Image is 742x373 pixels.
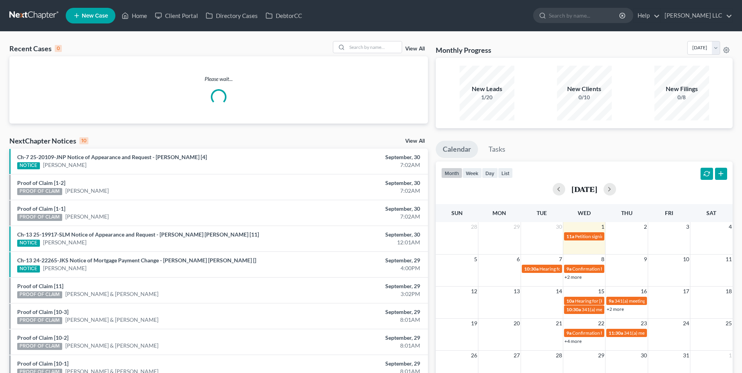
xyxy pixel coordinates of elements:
[725,287,733,296] span: 18
[43,239,86,246] a: [PERSON_NAME]
[436,141,478,158] a: Calendar
[706,210,716,216] span: Sat
[566,330,571,336] span: 9a
[17,343,62,350] div: PROOF OF CLAIM
[17,214,62,221] div: PROOF OF CLAIM
[43,264,86,272] a: [PERSON_NAME]
[571,185,597,193] h2: [DATE]
[291,334,420,342] div: September, 29
[640,319,648,328] span: 23
[682,351,690,360] span: 31
[725,255,733,264] span: 11
[575,298,636,304] span: Hearing for [PERSON_NAME]
[549,8,620,23] input: Search by name...
[557,84,612,93] div: New Clients
[151,9,202,23] a: Client Portal
[291,213,420,221] div: 7:02AM
[65,290,158,298] a: [PERSON_NAME] & [PERSON_NAME]
[405,46,425,52] a: View All
[291,231,420,239] div: September, 30
[79,137,88,144] div: 10
[441,168,462,178] button: month
[17,205,65,212] a: Proof of Claim [1-1]
[564,338,582,344] a: +4 more
[643,222,648,231] span: 2
[291,239,420,246] div: 12:01AM
[17,240,40,247] div: NOTICE
[597,287,605,296] span: 15
[291,161,420,169] div: 7:02AM
[498,168,513,178] button: list
[634,9,660,23] a: Help
[65,316,158,324] a: [PERSON_NAME] & [PERSON_NAME]
[462,168,482,178] button: week
[640,351,648,360] span: 30
[9,75,428,83] p: Please wait...
[621,210,632,216] span: Thu
[17,179,65,186] a: Proof of Claim [1-2]
[682,255,690,264] span: 10
[451,210,463,216] span: Sun
[460,84,514,93] div: New Leads
[725,319,733,328] span: 25
[513,319,521,328] span: 20
[555,351,563,360] span: 28
[291,187,420,195] div: 7:02AM
[609,330,623,336] span: 11:30a
[17,257,256,264] a: Ch-13 24-22265-JKS Notice of Mortgage Payment Change - [PERSON_NAME] [PERSON_NAME] []
[558,255,563,264] span: 7
[291,179,420,187] div: September, 30
[564,274,582,280] a: +2 more
[291,153,420,161] div: September, 30
[82,13,108,19] span: New Case
[685,222,690,231] span: 3
[436,45,491,55] h3: Monthly Progress
[643,255,648,264] span: 9
[291,290,420,298] div: 3:02PM
[654,93,709,101] div: 0/8
[600,222,605,231] span: 1
[17,283,63,289] a: Proof of Claim [11]
[572,266,661,272] span: Confirmation hearing for [PERSON_NAME]
[405,138,425,144] a: View All
[291,256,420,264] div: September, 29
[607,306,624,312] a: +2 more
[291,342,420,350] div: 8:01AM
[566,233,574,239] span: 11a
[470,287,478,296] span: 12
[600,255,605,264] span: 8
[9,44,62,53] div: Recent Cases
[291,316,420,324] div: 8:01AM
[65,342,158,350] a: [PERSON_NAME] & [PERSON_NAME]
[481,141,512,158] a: Tasks
[470,319,478,328] span: 19
[17,308,68,315] a: Proof of Claim [10-3]
[513,351,521,360] span: 27
[539,266,642,272] span: Hearing for [PERSON_NAME] & [PERSON_NAME]
[65,213,109,221] a: [PERSON_NAME]
[578,210,591,216] span: Wed
[557,93,612,101] div: 0/10
[566,307,581,312] span: 10:30a
[262,9,306,23] a: DebtorCC
[291,282,420,290] div: September, 29
[202,9,262,23] a: Directory Cases
[728,351,733,360] span: 1
[597,351,605,360] span: 29
[291,360,420,368] div: September, 29
[9,136,88,145] div: NextChapter Notices
[17,231,259,238] a: Ch-13 25-19917-SLM Notice of Appearance and Request - [PERSON_NAME] [PERSON_NAME] [11]
[654,84,709,93] div: New Filings
[555,319,563,328] span: 21
[537,210,547,216] span: Tue
[65,187,109,195] a: [PERSON_NAME]
[473,255,478,264] span: 5
[555,287,563,296] span: 14
[291,264,420,272] div: 4:00PM
[17,162,40,169] div: NOTICE
[516,255,521,264] span: 6
[665,210,673,216] span: Fri
[624,330,699,336] span: 341(a) meeting for [PERSON_NAME]
[470,222,478,231] span: 28
[17,188,62,195] div: PROOF OF CLAIM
